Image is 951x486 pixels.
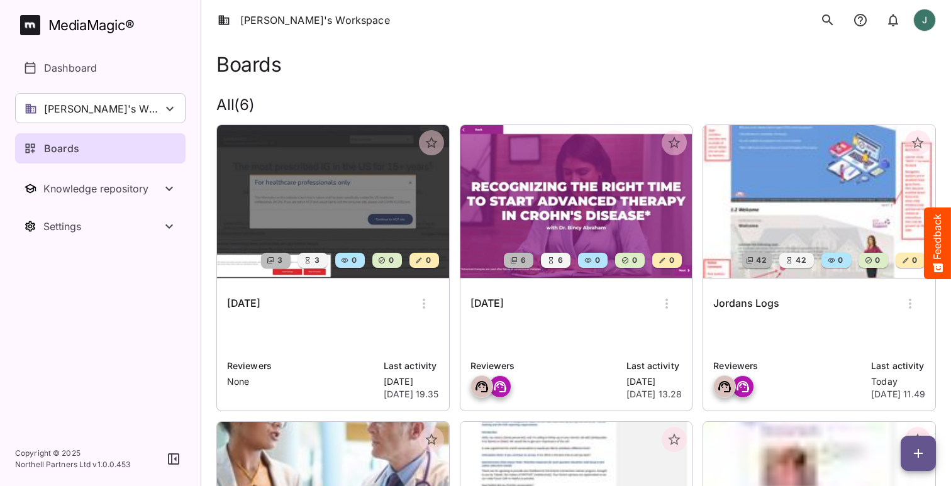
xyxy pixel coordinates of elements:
button: notifications [848,8,873,33]
nav: Knowledge repository [15,174,186,204]
nav: Settings [15,211,186,241]
button: Feedback [924,207,951,279]
p: Last activity [626,359,682,373]
p: Boards [44,141,79,156]
div: MediaMagic ® [48,15,135,36]
a: Boards [15,133,186,163]
p: [DATE] 13.28 [626,388,682,400]
span: 0 [631,254,637,267]
span: 3 [276,254,282,267]
h6: [DATE] [470,295,504,312]
img: Jordans Logs [703,125,935,278]
p: Last activity [871,359,925,373]
p: [DATE] [626,375,682,388]
p: Today [871,375,925,388]
span: 0 [911,254,917,267]
span: 42 [794,254,806,267]
span: 6 [557,254,563,267]
span: 42 [755,254,767,267]
div: Knowledge repository [43,182,162,195]
div: Settings [43,220,162,233]
button: Toggle Settings [15,211,186,241]
p: [DATE] 11.49 [871,388,925,400]
span: 0 [350,254,357,267]
h6: [DATE] [227,295,260,312]
img: 10.3.25 [217,125,449,278]
p: Reviewers [713,359,864,373]
p: Reviewers [227,359,376,373]
p: [DATE] [384,375,439,388]
img: thursday [460,125,692,278]
p: Copyright © 2025 [15,448,131,459]
p: [DATE] 19.35 [384,388,439,400]
a: MediaMagic® [20,15,186,35]
span: 6 [520,254,526,267]
p: Reviewers [470,359,619,373]
span: 0 [387,254,394,267]
span: 3 [313,254,320,267]
h2: All ( 6 ) [216,96,936,114]
a: Dashboard [15,53,186,83]
div: J [913,9,936,31]
p: [PERSON_NAME]'s Workspace [44,101,162,116]
h6: Jordans Logs [713,295,779,312]
p: Northell Partners Ltd v 1.0.0.453 [15,459,131,470]
span: 0 [425,254,431,267]
p: Last activity [384,359,439,373]
h1: Boards [216,53,281,76]
span: 0 [668,254,674,267]
button: notifications [881,8,906,33]
span: 0 [874,254,880,267]
p: None [227,375,376,388]
span: 0 [594,254,600,267]
button: Toggle Knowledge repository [15,174,186,204]
span: 0 [837,254,843,267]
p: Dashboard [44,60,97,75]
button: search [815,8,840,33]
